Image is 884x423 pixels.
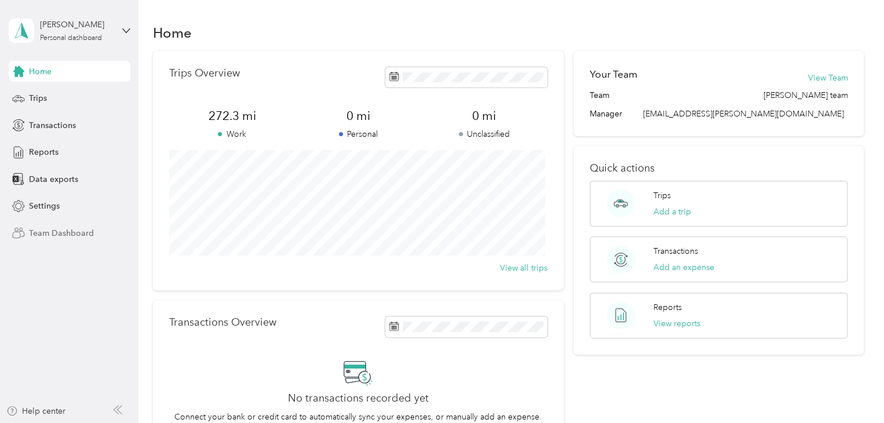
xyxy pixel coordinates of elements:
[153,27,192,39] h1: Home
[421,108,547,124] span: 0 mi
[295,128,421,140] p: Personal
[29,119,76,132] span: Transactions
[174,411,542,423] p: Connect your bank or credit card to automatically sync your expenses, or manually add an expense.
[653,318,700,330] button: View reports
[500,262,547,274] button: View all trips
[421,128,547,140] p: Unclassified
[642,109,843,119] span: [EMAIL_ADDRESS][PERSON_NAME][DOMAIN_NAME]
[169,128,295,140] p: Work
[169,316,276,329] p: Transactions Overview
[590,162,848,174] p: Quick actions
[29,200,60,212] span: Settings
[29,227,94,239] span: Team Dashboard
[653,301,682,313] p: Reports
[653,261,714,274] button: Add an expense
[590,108,622,120] span: Manager
[653,189,671,202] p: Trips
[808,72,848,84] button: View Team
[819,358,884,423] iframe: Everlance-gr Chat Button Frame
[288,392,429,404] h2: No transactions recorded yet
[40,19,112,31] div: [PERSON_NAME]
[590,89,609,101] span: Team
[29,65,52,78] span: Home
[295,108,421,124] span: 0 mi
[29,92,47,104] span: Trips
[6,405,65,417] button: Help center
[653,206,691,218] button: Add a trip
[590,67,637,82] h2: Your Team
[653,245,698,257] p: Transactions
[29,173,78,185] span: Data exports
[763,89,848,101] span: [PERSON_NAME] team
[169,67,240,79] p: Trips Overview
[169,108,295,124] span: 272.3 mi
[29,146,59,158] span: Reports
[40,35,102,42] div: Personal dashboard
